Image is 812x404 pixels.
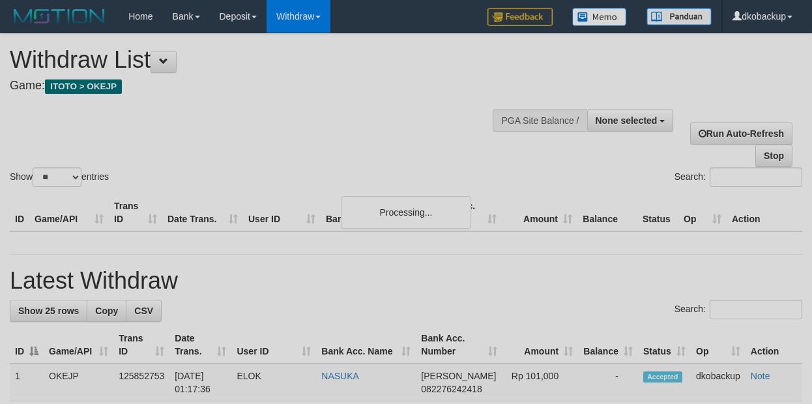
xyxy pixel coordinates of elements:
[45,79,122,94] span: ITOTO > OKEJP
[113,326,169,364] th: Trans ID: activate to sort column ascending
[674,167,802,187] label: Search:
[502,194,577,231] th: Amount
[321,194,426,231] th: Bank Acc. Name
[755,145,792,167] a: Stop
[587,109,674,132] button: None selected
[341,196,471,229] div: Processing...
[416,326,502,364] th: Bank Acc. Number: activate to sort column ascending
[487,8,553,26] img: Feedback.jpg
[113,364,169,401] td: 125852753
[421,371,496,381] span: [PERSON_NAME]
[10,47,529,73] h1: Withdraw List
[169,326,231,364] th: Date Trans.: activate to sort column ascending
[44,364,113,401] td: OKEJP
[44,326,113,364] th: Game/API: activate to sort column ascending
[493,109,587,132] div: PGA Site Balance /
[87,300,126,322] a: Copy
[426,194,502,231] th: Bank Acc. Number
[674,300,802,319] label: Search:
[746,326,802,364] th: Action
[10,300,87,322] a: Show 25 rows
[29,194,109,231] th: Game/API
[10,7,109,26] img: MOTION_logo.png
[596,115,658,126] span: None selected
[691,326,746,364] th: Op: activate to sort column ascending
[710,300,802,319] input: Search:
[10,268,802,294] h1: Latest Withdraw
[109,194,162,231] th: Trans ID
[678,194,727,231] th: Op
[10,194,29,231] th: ID
[126,300,162,322] a: CSV
[162,194,243,231] th: Date Trans.
[643,371,682,382] span: Accepted
[421,384,482,394] span: Copy 082276242418 to clipboard
[502,326,578,364] th: Amount: activate to sort column ascending
[316,326,416,364] th: Bank Acc. Name: activate to sort column ascending
[637,194,678,231] th: Status
[10,364,44,401] td: 1
[646,8,712,25] img: panduan.png
[10,326,44,364] th: ID: activate to sort column descending
[577,194,637,231] th: Balance
[95,306,118,316] span: Copy
[638,326,691,364] th: Status: activate to sort column ascending
[502,364,578,401] td: Rp 101,000
[10,79,529,93] h4: Game:
[710,167,802,187] input: Search:
[751,371,770,381] a: Note
[727,194,802,231] th: Action
[578,326,638,364] th: Balance: activate to sort column ascending
[10,167,109,187] label: Show entries
[33,167,81,187] select: Showentries
[691,364,746,401] td: dkobackup
[134,306,153,316] span: CSV
[572,8,627,26] img: Button%20Memo.svg
[690,123,792,145] a: Run Auto-Refresh
[231,326,316,364] th: User ID: activate to sort column ascending
[321,371,359,381] a: NASUKA
[231,364,316,401] td: ELOK
[578,364,638,401] td: -
[169,364,231,401] td: [DATE] 01:17:36
[18,306,79,316] span: Show 25 rows
[243,194,321,231] th: User ID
